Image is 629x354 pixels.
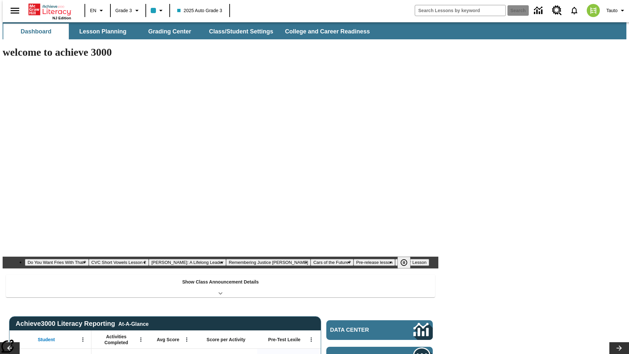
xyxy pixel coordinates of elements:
[207,337,246,343] span: Score per Activity
[5,1,25,20] button: Open side menu
[137,24,202,39] button: Grading Center
[397,257,410,268] button: Pause
[3,46,438,58] h1: welcome to achieve 3000
[149,259,226,266] button: Slide 3 Dianne Feinstein: A Lifelong Leader
[268,337,301,343] span: Pre-Test Lexile
[395,259,429,266] button: Slide 7 Career Lesson
[38,337,55,343] span: Student
[70,24,136,39] button: Lesson Planning
[16,320,149,327] span: Achieve3000 Literacy Reporting
[566,2,583,19] a: Notifications
[3,24,376,39] div: SubNavbar
[29,3,71,16] a: Home
[52,16,71,20] span: NJ Edition
[326,320,433,340] a: Data Center
[29,2,71,20] div: Home
[609,342,629,354] button: Lesson carousel, Next
[177,7,222,14] span: 2025 Auto Grade 3
[182,279,259,285] p: Show Class Announcement Details
[25,259,89,266] button: Slide 1 Do You Want Fries With That?
[3,22,626,39] div: SubNavbar
[78,335,88,344] button: Open Menu
[548,2,566,19] a: Resource Center, Will open in new tab
[330,327,391,333] span: Data Center
[583,2,604,19] button: Select a new avatar
[397,257,417,268] div: Pause
[89,259,149,266] button: Slide 2 CVC Short Vowels Lesson 2
[95,334,138,345] span: Activities Completed
[415,5,505,16] input: search field
[90,7,96,14] span: EN
[157,337,179,343] span: Avg Score
[204,24,278,39] button: Class/Student Settings
[118,320,148,327] div: At-A-Glance
[353,259,395,266] button: Slide 6 Pre-release lesson
[604,5,629,16] button: Profile/Settings
[226,259,311,266] button: Slide 4 Remembering Justice O'Connor
[6,275,435,297] div: Show Class Announcement Details
[306,335,316,344] button: Open Menu
[148,5,167,16] button: Class color is light blue. Change class color
[113,5,143,16] button: Grade: Grade 3, Select a grade
[3,24,69,39] button: Dashboard
[280,24,375,39] button: College and Career Readiness
[182,335,192,344] button: Open Menu
[115,7,132,14] span: Grade 3
[606,7,618,14] span: Tauto
[587,4,600,17] img: avatar image
[311,259,353,266] button: Slide 5 Cars of the Future?
[530,2,548,20] a: Data Center
[136,335,146,344] button: Open Menu
[87,5,108,16] button: Language: EN, Select a language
